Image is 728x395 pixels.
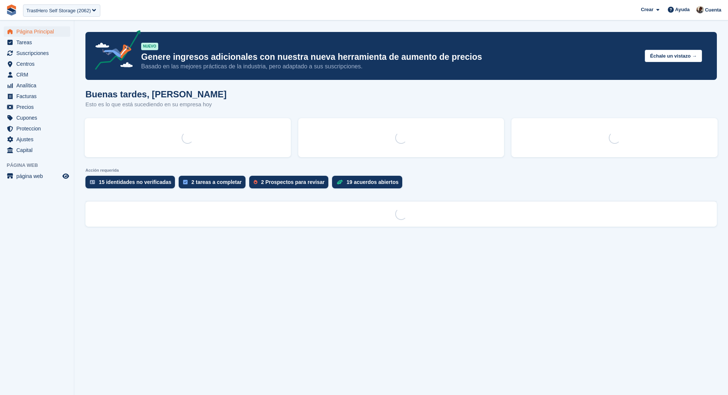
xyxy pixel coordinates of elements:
[4,171,70,181] a: menú
[183,180,188,184] img: task-75834270c22a3079a89374b754ae025e5fb1db73e45f91037f5363f120a921f8.svg
[141,62,639,71] p: Basado en las mejores prácticas de la industria, pero adaptado a sus suscripciones.
[16,48,61,58] span: Suscripciones
[4,134,70,145] a: menu
[16,145,61,155] span: Capital
[141,43,158,50] div: NUEVO
[675,6,690,13] span: Ayuda
[4,26,70,37] a: menu
[4,113,70,123] a: menu
[254,180,257,184] img: prospect-51fa495bee0391a8d652442698ab0144808aea92771e9ea1ae160a38d050c398.svg
[26,7,91,14] div: TrastHero Self Storage (2062)
[16,37,61,48] span: Tareas
[4,59,70,69] a: menu
[179,176,249,192] a: 2 tareas a completar
[4,123,70,134] a: menu
[4,37,70,48] a: menu
[16,80,61,91] span: Analítica
[705,6,721,14] span: Cuenta
[6,4,17,16] img: stora-icon-8386f47178a22dfd0bd8f6a31ec36ba5ce8667c1dd55bd0f319d3a0aa187defe.svg
[7,162,74,169] span: Página web
[16,59,61,69] span: Centros
[696,6,704,13] img: Patrick Blanc
[4,80,70,91] a: menu
[16,123,61,134] span: Proteccion
[90,180,95,184] img: verify_identity-adf6edd0f0f0b5bbfe63781bf79b02c33cf7c696d77639b501bdc392416b5a36.svg
[99,179,171,185] div: 15 identidades no verificadas
[191,179,241,185] div: 2 tareas a completar
[261,179,325,185] div: 2 Prospectos para revisar
[4,69,70,80] a: menu
[332,176,406,192] a: 19 acuerdos abiertos
[85,168,717,173] p: Acción requerida
[16,171,61,181] span: página web
[89,30,141,72] img: price-adjustments-announcement-icon-8257ccfd72463d97f412b2fc003d46551f7dbcb40ab6d574587a9cd5c0d94...
[16,26,61,37] span: Página Principal
[141,52,639,62] p: Genere ingresos adicionales con nuestra nueva herramienta de aumento de precios
[347,179,399,185] div: 19 acuerdos abiertos
[85,100,227,109] p: Esto es lo que está sucediendo en su empresa hoy
[85,89,227,99] h1: Buenas tardes, [PERSON_NAME]
[249,176,332,192] a: 2 Prospectos para revisar
[16,91,61,101] span: Facturas
[85,176,179,192] a: 15 identidades no verificadas
[16,102,61,112] span: Precios
[4,145,70,155] a: menu
[4,102,70,112] a: menu
[4,48,70,58] a: menu
[16,113,61,123] span: Cupones
[337,179,343,185] img: deal-1b604bf984904fb50ccaf53a9ad4b4a5d6e5aea283cecdc64d6e3604feb123c2.svg
[645,50,702,62] button: Échale un vistazo →
[641,6,653,13] span: Crear
[16,69,61,80] span: CRM
[4,91,70,101] a: menu
[61,172,70,181] a: Vista previa de la tienda
[16,134,61,145] span: Ajustes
